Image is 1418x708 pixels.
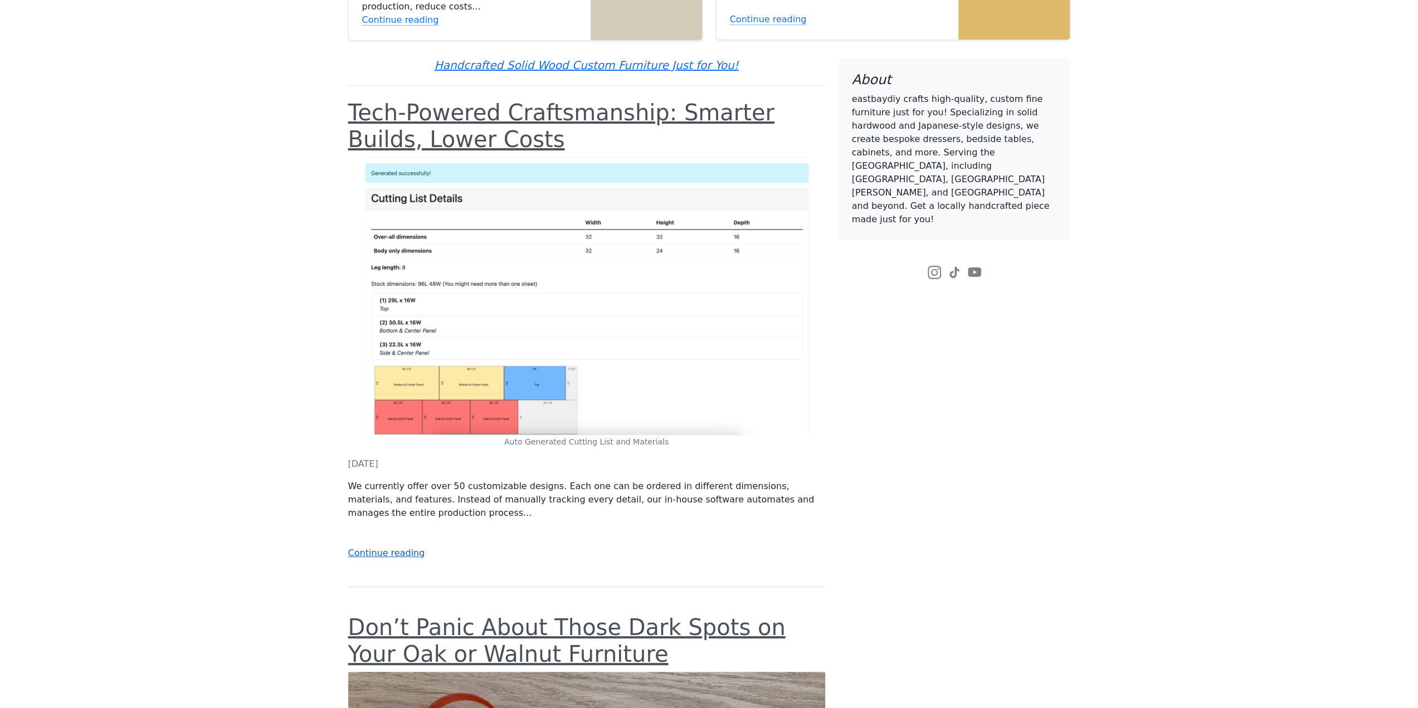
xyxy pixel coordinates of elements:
[852,92,1057,226] p: eastbaydiy crafts high-quality, custom fine furniture just for you! Specializing in solid hardwoo...
[435,58,739,72] a: Handcrafted Solid Wood Custom Furniture Just for You!
[504,437,669,446] small: Auto Generated Cutting List and Materials
[348,548,425,558] a: Continue reading
[348,480,825,520] div: We currently offer over 50 customizable designs. Each one can be ordered in different dimensions,...
[348,457,825,471] p: [DATE]
[348,100,774,152] a: Tech-Powered Craftsmanship: Smarter Builds, Lower Costs
[948,262,961,282] a: TikTok
[968,262,981,282] a: YouTube
[348,614,786,667] a: Don’t Panic About Those Dark Spots on Your Oak or Walnut Furniture
[362,13,577,27] a: Continue reading
[852,72,1057,88] h4: About
[730,13,945,26] a: Continue reading
[364,157,810,435] img: Auto Generated Cutting List and Materials
[928,262,941,282] a: Instagram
